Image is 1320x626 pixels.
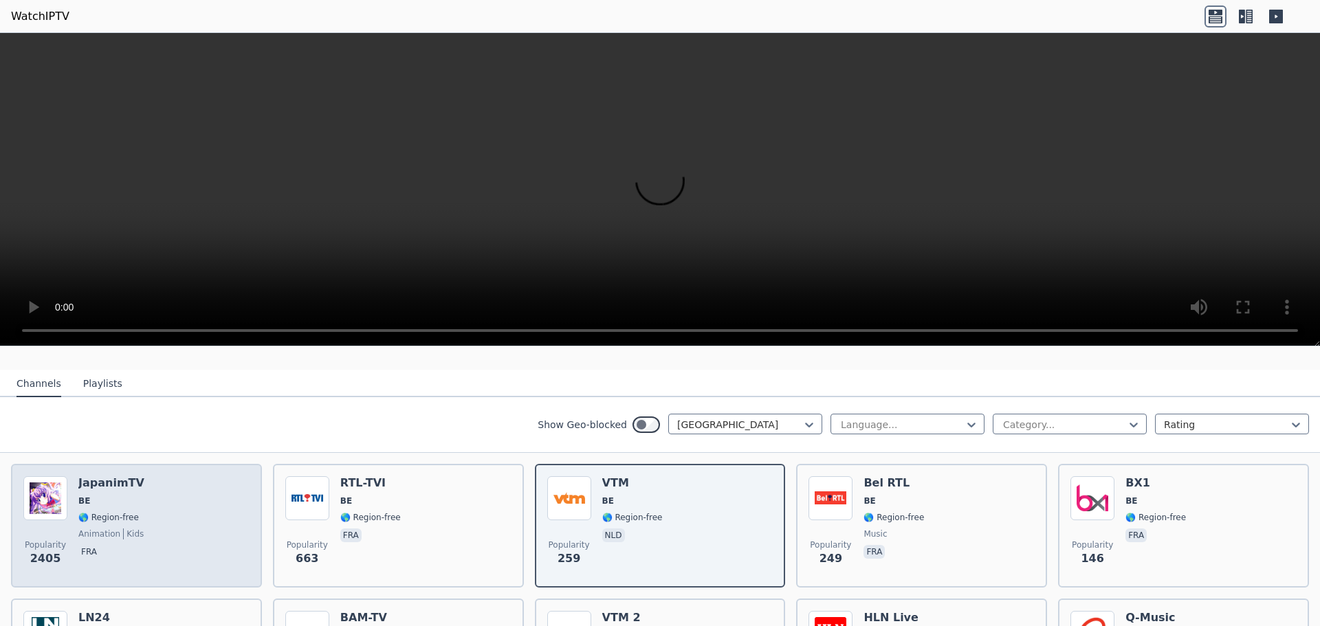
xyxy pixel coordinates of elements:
span: BE [602,495,614,506]
span: 249 [819,550,842,567]
a: WatchIPTV [11,8,69,25]
span: 146 [1081,550,1103,567]
span: animation [78,528,120,539]
span: BE [340,495,352,506]
p: fra [340,528,362,542]
h6: RTL-TVI [340,476,401,490]
button: Playlists [83,371,122,397]
span: 🌎 Region-free [78,512,139,523]
span: music [863,528,887,539]
span: 🌎 Region-free [602,512,663,523]
p: nld [602,528,625,542]
p: fra [1125,528,1147,542]
span: BE [78,495,90,506]
span: 259 [558,550,580,567]
span: Popularity [1072,539,1113,550]
span: kids [123,528,144,539]
img: BX1 [1070,476,1114,520]
span: 🌎 Region-free [1125,512,1186,523]
img: RTL-TVI [285,476,329,520]
span: BE [1125,495,1137,506]
span: BE [863,495,875,506]
span: 663 [296,550,318,567]
span: 🌎 Region-free [863,512,924,523]
h6: LN24 [78,611,139,625]
button: Channels [16,371,61,397]
span: Popularity [810,539,851,550]
h6: Bel RTL [863,476,924,490]
span: Popularity [549,539,590,550]
h6: VTM 2 [602,611,663,625]
img: VTM [547,476,591,520]
h6: JapanimTV [78,476,144,490]
h6: BAM-TV [340,611,401,625]
span: Popularity [25,539,66,550]
label: Show Geo-blocked [538,418,627,432]
p: fra [863,545,885,559]
span: Popularity [287,539,328,550]
h6: Q-Music [1125,611,1186,625]
span: 2405 [30,550,61,567]
span: 🌎 Region-free [340,512,401,523]
h6: VTM [602,476,663,490]
img: JapanimTV [23,476,67,520]
h6: HLN Live [863,611,924,625]
h6: BX1 [1125,476,1186,490]
p: fra [78,545,100,559]
img: Bel RTL [808,476,852,520]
